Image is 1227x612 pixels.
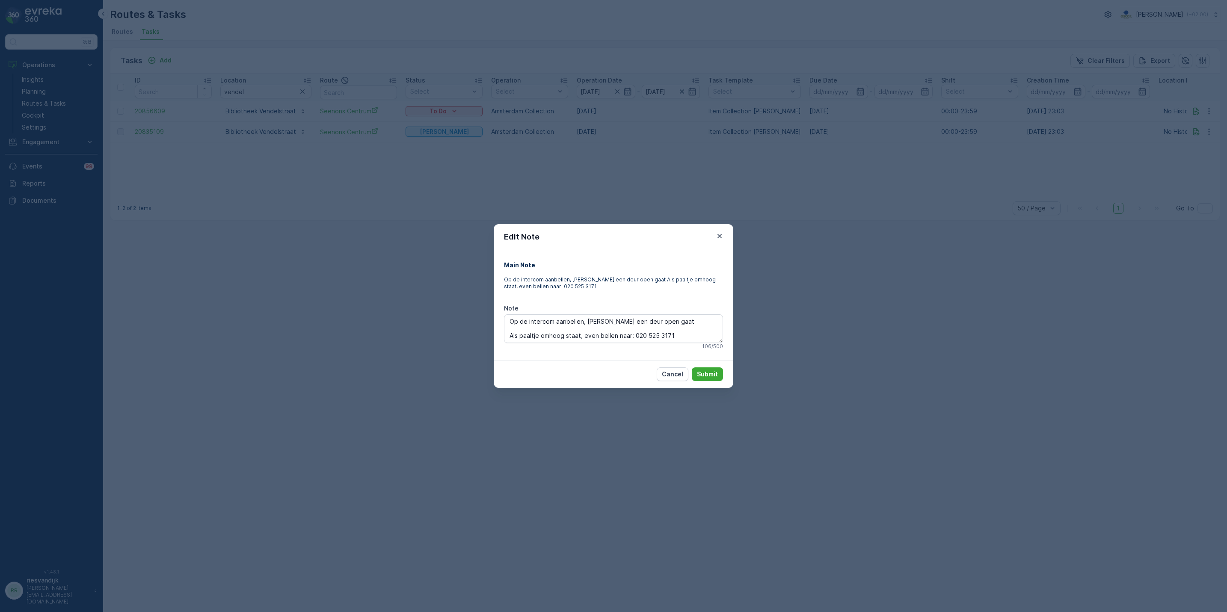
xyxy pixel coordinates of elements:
[504,305,519,312] label: Note
[692,367,723,381] button: Submit
[504,276,723,290] p: Op de intercom aanbellen, [PERSON_NAME] een deur open gaat Als paaltje omhoog staat, even bellen ...
[504,314,723,343] textarea: Op de intercom aanbellen, [PERSON_NAME] een deur open gaat Als paaltje omhoog staat, even bellen ...
[662,370,683,378] p: Cancel
[657,367,688,381] button: Cancel
[702,343,723,350] p: 106 / 500
[697,370,718,378] p: Submit
[504,231,539,243] p: Edit Note
[504,260,723,269] h4: Main Note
